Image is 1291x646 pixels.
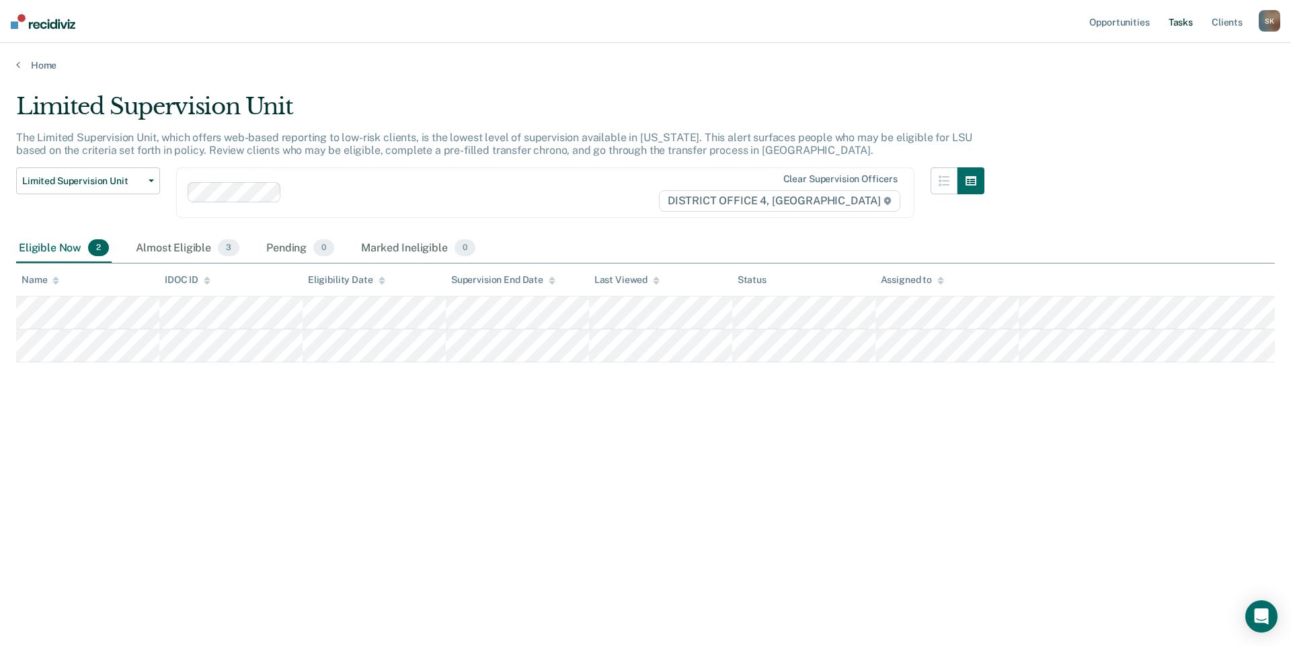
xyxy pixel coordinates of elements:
[88,239,109,257] span: 2
[264,234,337,264] div: Pending0
[783,173,898,185] div: Clear supervision officers
[451,274,555,286] div: Supervision End Date
[659,190,900,212] span: DISTRICT OFFICE 4, [GEOGRAPHIC_DATA]
[881,274,944,286] div: Assigned to
[218,239,239,257] span: 3
[738,274,767,286] div: Status
[1245,600,1278,633] div: Open Intercom Messenger
[16,167,160,194] button: Limited Supervision Unit
[1259,10,1280,32] div: S K
[1259,10,1280,32] button: SK
[22,274,59,286] div: Name
[455,239,475,257] span: 0
[16,234,112,264] div: Eligible Now2
[16,93,984,131] div: Limited Supervision Unit
[358,234,478,264] div: Marked Ineligible0
[165,274,210,286] div: IDOC ID
[16,131,972,157] p: The Limited Supervision Unit, which offers web-based reporting to low-risk clients, is the lowest...
[308,274,385,286] div: Eligibility Date
[11,14,75,29] img: Recidiviz
[133,234,242,264] div: Almost Eligible3
[594,274,660,286] div: Last Viewed
[313,239,334,257] span: 0
[16,59,1275,71] a: Home
[22,175,143,187] span: Limited Supervision Unit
